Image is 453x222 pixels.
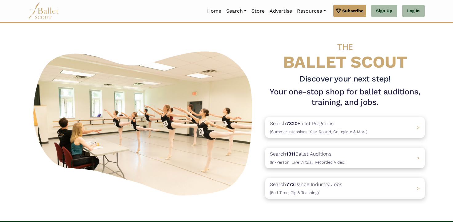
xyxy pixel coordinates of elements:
[402,5,425,17] a: Log In
[265,87,425,108] h1: Your one-stop shop for ballet auditions, training, and jobs.
[224,5,249,18] a: Search
[286,151,295,157] b: 1311
[265,35,425,71] h4: BALLET SCOUT
[265,148,425,168] a: Search1311Ballet Auditions(In-Person, Live Virtual, Recorded Video) >
[270,190,319,195] span: (Full-Time, Gig & Teaching)
[417,155,420,161] span: >
[265,74,425,84] h3: Discover your next step!
[270,129,367,134] span: (Summer Intensives, Year-Round, Collegiate & More)
[336,7,341,14] img: gem.svg
[295,5,328,18] a: Resources
[342,7,363,14] span: Subscribe
[417,125,420,130] span: >
[371,5,397,17] a: Sign Up
[333,5,366,17] a: Subscribe
[265,178,425,199] a: Search773Dance Industry Jobs(Full-Time, Gig & Teaching) >
[270,160,345,165] span: (In-Person, Live Virtual, Recorded Video)
[270,180,342,196] p: Search Dance Industry Jobs
[286,181,295,187] b: 773
[28,45,260,199] img: A group of ballerinas talking to each other in a ballet studio
[265,117,425,138] a: Search7320Ballet Programs(Summer Intensives, Year-Round, Collegiate & More)>
[267,5,295,18] a: Advertise
[286,121,298,126] b: 7320
[270,120,367,135] p: Search Ballet Programs
[417,185,420,191] span: >
[270,150,345,166] p: Search Ballet Auditions
[337,42,353,52] span: THE
[205,5,224,18] a: Home
[249,5,267,18] a: Store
